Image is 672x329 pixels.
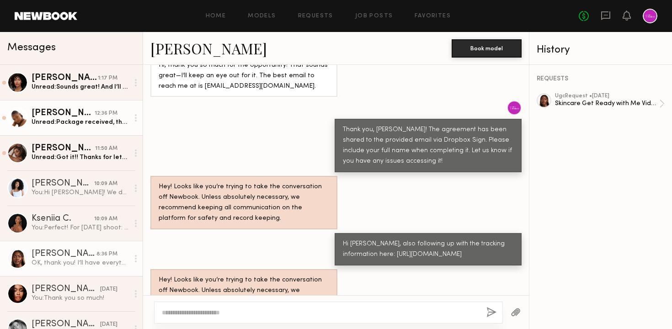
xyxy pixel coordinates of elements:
[32,285,100,294] div: [PERSON_NAME]
[95,144,117,153] div: 11:50 AM
[452,44,522,52] a: Book model
[32,83,129,91] div: Unread: Sounds great! And I’ll send a picture as soon as I get home.
[150,38,267,58] a: [PERSON_NAME]
[94,215,117,223] div: 10:09 AM
[100,285,117,294] div: [DATE]
[32,214,94,223] div: Kseniia C.
[248,13,276,19] a: Models
[343,239,513,260] div: Hi [PERSON_NAME], also following up with the tracking information here: [URL][DOMAIN_NAME]
[537,76,665,82] div: REQUESTS
[32,109,95,118] div: [PERSON_NAME]
[32,74,98,83] div: [PERSON_NAME]
[100,320,117,329] div: [DATE]
[32,118,129,127] div: Unread: Package received, thank you so much!
[32,188,129,197] div: You: Hi [PERSON_NAME]! We decided to move forward with another talent. We hope to work with you i...
[343,125,513,167] div: Thank you, [PERSON_NAME]! The agreement has been shared to the provided email via Dropbox Sign. P...
[94,180,117,188] div: 10:09 AM
[32,179,94,188] div: [PERSON_NAME]
[96,250,117,259] div: 8:36 PM
[32,223,129,232] div: You: Perfect! For [DATE] shoot: Model call time: 10:30am Address: [STREET_ADDRESS] On-site number...
[555,99,659,108] div: Skincare Get Ready with Me Video (Body Treatment)
[452,39,522,58] button: Book model
[159,60,329,92] div: Hi, thank you so much for the opportunity! That sounds great—I’ll keep an eye out for it. The bes...
[159,275,329,317] div: Hey! Looks like you’re trying to take the conversation off Newbook. Unless absolutely necessary, ...
[537,45,665,55] div: History
[32,294,129,302] div: You: Thank you so much!
[32,153,129,162] div: Unread: Got it!! Thanks for letting me know. I will definitely do that & stay in touch. Good luck...
[298,13,333,19] a: Requests
[98,74,117,83] div: 1:17 PM
[32,259,129,267] div: OK, thank you! I’ll have everything signed by the end of the day.
[555,93,659,99] div: ugc Request • [DATE]
[32,144,95,153] div: [PERSON_NAME]
[95,109,117,118] div: 12:36 PM
[32,320,100,329] div: [PERSON_NAME]
[159,182,329,224] div: Hey! Looks like you’re trying to take the conversation off Newbook. Unless absolutely necessary, ...
[555,93,665,114] a: ugcRequest •[DATE]Skincare Get Ready with Me Video (Body Treatment)
[415,13,451,19] a: Favorites
[355,13,393,19] a: Job Posts
[206,13,226,19] a: Home
[7,42,56,53] span: Messages
[32,249,96,259] div: [PERSON_NAME]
